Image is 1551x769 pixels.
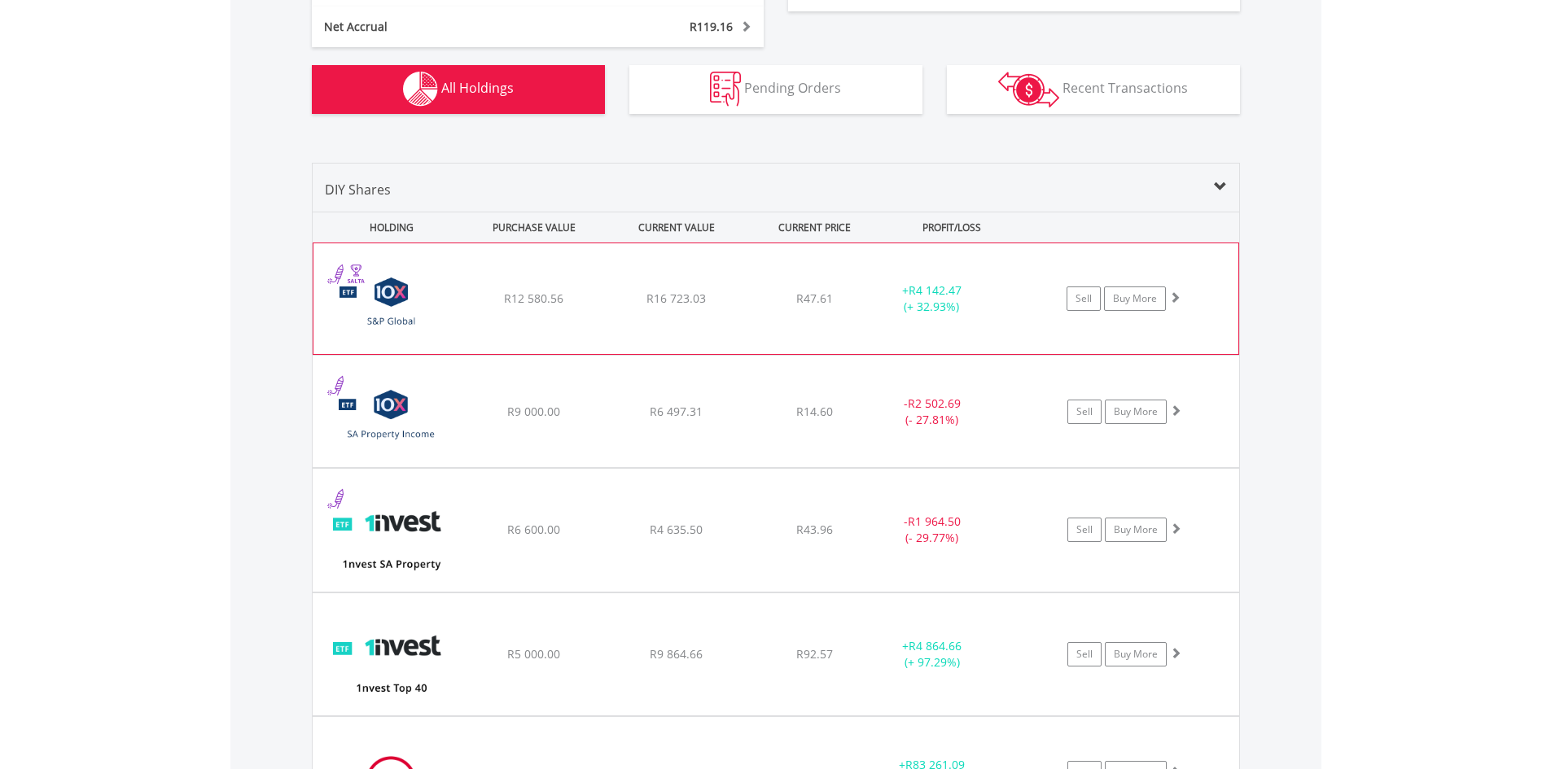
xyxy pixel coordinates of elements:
span: R4 142.47 [909,282,962,298]
img: EQU.ZA.CSPROP.png [321,376,461,463]
a: Sell [1067,518,1102,542]
span: R4 635.50 [650,522,703,537]
div: CURRENT PRICE [749,212,878,242]
div: - (- 27.81%) [871,395,994,428]
span: R1 964.50 [908,513,961,529]
span: DIY Shares [325,181,391,199]
div: + (+ 97.29%) [871,638,994,671]
img: holdings-wht.png [403,72,438,107]
a: Buy More [1105,400,1167,424]
a: Sell [1067,642,1102,666]
button: Recent Transactions [947,65,1240,114]
span: R9 864.66 [650,646,703,662]
img: transactions-zar-wht.png [998,72,1059,107]
span: Pending Orders [744,79,841,97]
div: PROFIT/LOSS [883,212,1022,242]
span: R6 497.31 [650,404,703,419]
div: HOLDING [313,212,462,242]
div: CURRENT VALUE [607,212,747,242]
div: PURCHASE VALUE [465,212,604,242]
div: Net Accrual [312,19,576,35]
span: R16 723.03 [646,291,706,306]
span: Recent Transactions [1062,79,1188,97]
span: R12 580.56 [504,291,563,306]
div: - (- 29.77%) [871,513,994,546]
a: Buy More [1105,518,1167,542]
span: R47.61 [796,291,833,306]
img: EQU.ZA.GLPROP.png [322,264,462,350]
span: All Holdings [441,79,514,97]
div: + (+ 32.93%) [870,282,992,315]
span: R2 502.69 [908,395,961,411]
a: Buy More [1105,642,1167,666]
span: R5 000.00 [507,646,560,662]
a: Buy More [1104,286,1166,311]
span: R119.16 [690,19,733,34]
span: R4 864.66 [909,638,962,653]
span: R92.57 [796,646,833,662]
button: All Holdings [312,65,605,114]
button: Pending Orders [629,65,922,114]
a: Sell [1067,286,1101,311]
span: R9 000.00 [507,404,560,419]
img: pending_instructions-wht.png [710,72,741,107]
span: R6 600.00 [507,522,560,537]
a: Sell [1067,400,1102,424]
span: R14.60 [796,404,833,419]
span: R43.96 [796,522,833,537]
img: EQU.ZA.ETFT40.png [321,614,461,711]
img: EQU.ZA.ETFSAP.png [321,489,461,587]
